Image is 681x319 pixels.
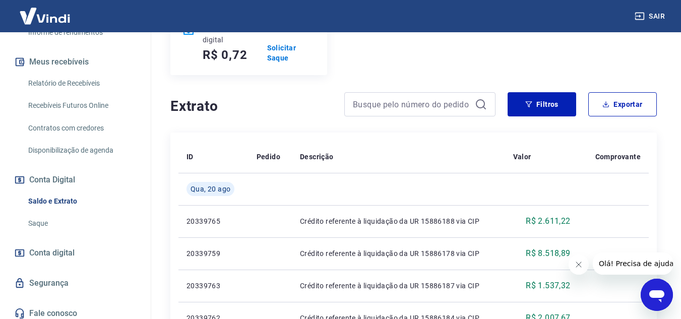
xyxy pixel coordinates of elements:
[569,254,589,275] iframe: Fechar mensagem
[187,152,194,162] p: ID
[24,95,139,116] a: Recebíveis Futuros Online
[12,1,78,31] img: Vindi
[191,184,230,194] span: Qua, 20 ago
[12,272,139,294] a: Segurança
[300,281,497,291] p: Crédito referente à liquidação da UR 15886187 via CIP
[187,281,240,291] p: 20339763
[508,92,576,116] button: Filtros
[593,252,673,275] iframe: Mensagem da empresa
[24,191,139,212] a: Saldo e Extrato
[29,246,75,260] span: Conta digital
[203,47,247,63] h5: R$ 0,72
[588,92,657,116] button: Exportar
[526,280,570,292] p: R$ 1.537,32
[526,215,570,227] p: R$ 2.611,22
[300,248,497,259] p: Crédito referente à liquidação da UR 15886178 via CIP
[300,152,334,162] p: Descrição
[12,169,139,191] button: Conta Digital
[170,96,332,116] h4: Extrato
[24,118,139,139] a: Contratos com credores
[353,97,471,112] input: Busque pelo número do pedido
[24,73,139,94] a: Relatório de Recebíveis
[633,7,669,26] button: Sair
[267,43,315,63] a: Solicitar Saque
[513,152,531,162] p: Valor
[641,279,673,311] iframe: Botão para abrir a janela de mensagens
[257,152,280,162] p: Pedido
[6,7,85,15] span: Olá! Precisa de ajuda?
[203,25,258,45] p: Saldo conta digital
[300,216,497,226] p: Crédito referente à liquidação da UR 15886188 via CIP
[12,51,139,73] button: Meus recebíveis
[526,247,570,260] p: R$ 8.518,89
[24,213,139,234] a: Saque
[24,22,139,43] a: Informe de rendimentos
[595,152,641,162] p: Comprovante
[187,248,240,259] p: 20339759
[187,216,240,226] p: 20339765
[24,140,139,161] a: Disponibilização de agenda
[12,242,139,264] a: Conta digital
